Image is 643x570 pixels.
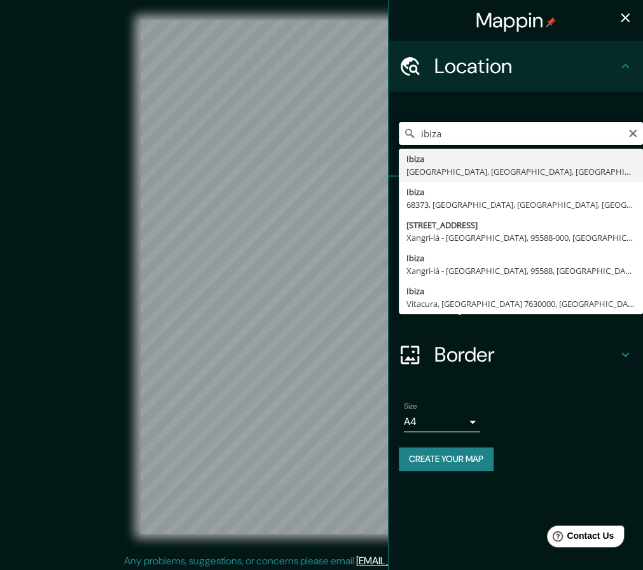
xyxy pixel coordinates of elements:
[530,520,629,556] iframe: Help widget launcher
[406,252,635,264] div: Ibiza
[406,165,635,178] div: [GEOGRAPHIC_DATA], [GEOGRAPHIC_DATA], [GEOGRAPHIC_DATA]
[404,412,480,432] div: A4
[546,17,556,27] img: pin-icon.png
[406,264,635,277] div: Xangri-lá - [GEOGRAPHIC_DATA], 95588, [GEOGRAPHIC_DATA]
[404,401,417,412] label: Size
[434,53,618,79] h4: Location
[628,126,638,139] button: Clear
[434,291,618,316] h4: Layout
[389,227,643,278] div: Style
[406,231,635,244] div: Xangri-lá - [GEOGRAPHIC_DATA], 95588-000, [GEOGRAPHIC_DATA]
[406,198,635,211] div: 68373, [GEOGRAPHIC_DATA], [GEOGRAPHIC_DATA], [GEOGRAPHIC_DATA]
[389,278,643,329] div: Layout
[140,20,503,534] canvas: Map
[406,285,635,297] div: Ibiza
[399,122,643,145] input: Pick your city or area
[389,41,643,92] div: Location
[406,297,635,310] div: Vitacura, [GEOGRAPHIC_DATA] 7630000, [GEOGRAPHIC_DATA]
[389,329,643,380] div: Border
[356,554,513,567] a: [EMAIL_ADDRESS][DOMAIN_NAME]
[406,186,635,198] div: Ibiza
[406,153,635,165] div: Ibiza
[399,447,494,471] button: Create your map
[406,219,635,231] div: [STREET_ADDRESS]
[124,553,515,569] p: Any problems, suggestions, or concerns please email .
[434,342,618,367] h4: Border
[389,177,643,227] div: Pins
[476,8,557,33] h4: Mappin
